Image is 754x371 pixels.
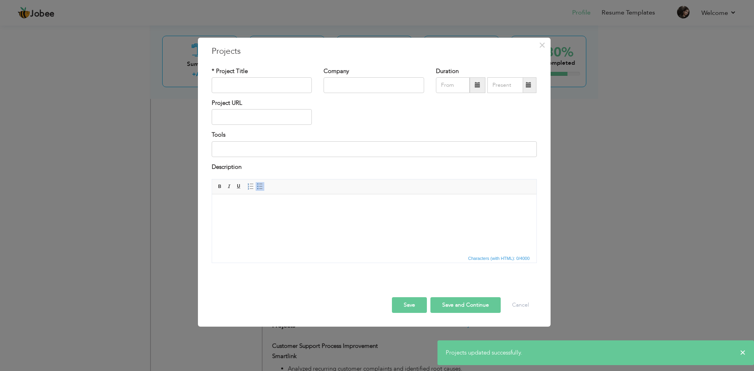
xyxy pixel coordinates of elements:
[212,194,536,253] iframe: Rich Text Editor, projectEditor
[539,38,545,52] span: ×
[216,182,224,191] a: Bold
[446,349,522,356] span: Projects updated successfully.
[467,255,531,262] span: Characters (with HTML): 0/4000
[212,46,537,57] h3: Projects
[212,131,225,139] label: Tools
[225,182,234,191] a: Italic
[212,163,242,171] label: Description
[212,99,242,107] label: Project URL
[392,297,427,313] button: Save
[504,297,537,313] button: Cancel
[212,67,248,75] label: * Project Title
[246,182,255,191] a: Insert/Remove Numbered List
[436,67,459,75] label: Duration
[536,39,549,51] button: Close
[487,77,523,93] input: Present
[740,349,746,356] span: ×
[256,182,264,191] a: Insert/Remove Bulleted List
[467,255,532,262] div: Statistics
[324,67,349,75] label: Company
[430,297,501,313] button: Save and Continue
[436,77,470,93] input: From
[234,182,243,191] a: Underline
